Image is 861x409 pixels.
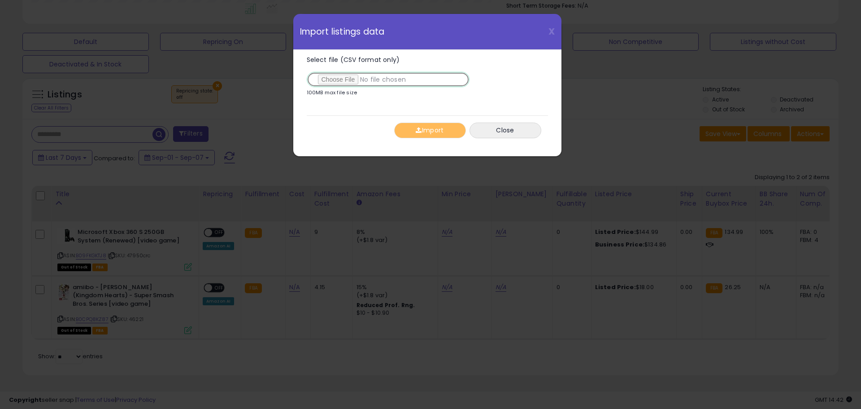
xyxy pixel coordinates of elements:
span: Import listings data [300,27,385,36]
button: Close [470,123,541,138]
p: 100MB max file size [307,90,357,95]
button: Import [394,123,466,138]
span: Select file (CSV format only) [307,55,400,64]
span: X [548,25,555,38]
